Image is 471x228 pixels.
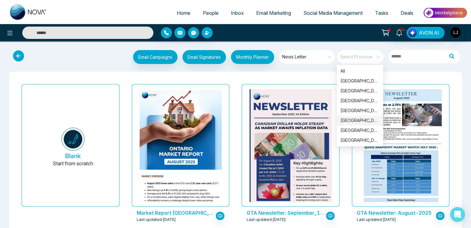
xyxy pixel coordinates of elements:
[375,10,388,16] span: Tasks
[231,50,274,64] button: Monthly Planner
[65,152,81,160] h5: Blank
[450,27,461,38] img: User Avatar
[303,10,363,16] span: Social Media Management
[137,217,176,223] span: Last updated: [DATE]
[423,6,467,20] img: Market-place.gif
[203,10,219,16] span: People
[392,27,406,38] a: 10+
[61,128,85,151] img: novacrm
[297,7,369,19] a: Social Media Management
[247,217,286,223] span: Last updated: [DATE]
[225,7,250,19] a: Inbox
[250,7,297,19] a: Email Marketing
[177,10,190,16] span: Home
[182,50,226,64] button: Email Signatures
[133,50,177,64] button: Email Campaigns
[197,7,225,19] a: People
[394,7,419,19] a: Deals
[282,52,332,61] span: News Letter
[231,10,244,16] span: Inbox
[247,209,326,217] p: GTA Newsletter: September_1st Edition
[226,50,274,65] a: Monthly Planner
[369,7,394,19] a: Tasks
[399,27,405,32] span: 10+
[450,207,465,222] div: Open Intercom Messenger
[128,53,177,60] a: Email Campaigns
[406,27,444,39] button: AVON AI
[401,10,413,16] span: Deals
[171,7,197,19] a: Home
[177,50,226,65] a: Email Signatures
[408,28,417,37] img: Lead Flow
[137,209,216,217] p: Market Report Ontario - August 2025
[10,4,47,20] img: Nova CRM Logo
[357,209,436,217] p: GTA Newsletter: August-2025
[357,217,396,223] span: Last updated: [DATE]
[419,29,439,36] span: AVON AI
[256,10,291,16] span: Email Marketing
[32,89,114,206] button: BlankStart from scratch
[53,160,93,175] p: Start from scratch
